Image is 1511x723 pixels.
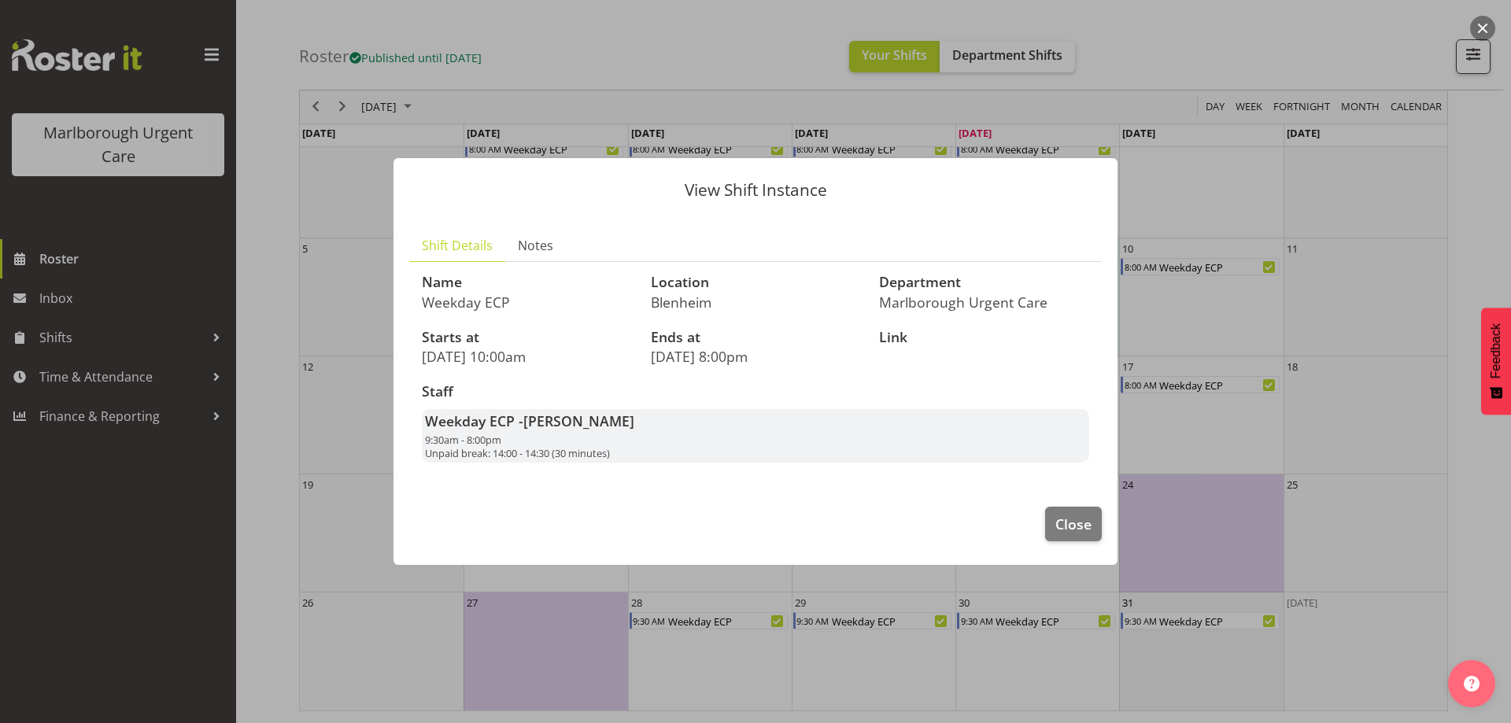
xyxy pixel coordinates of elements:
h3: Link [879,330,1089,345]
h3: Starts at [422,330,632,345]
p: [DATE] 8:00pm [651,348,861,365]
button: Close [1045,507,1102,541]
p: Weekday ECP [422,293,632,311]
p: View Shift Instance [409,182,1102,198]
h3: Ends at [651,330,861,345]
p: Unpaid break: 14:00 - 14:30 (30 minutes) [425,447,1086,459]
strong: Weekday ECP - [425,411,634,430]
span: Notes [518,236,553,255]
span: Feedback [1489,323,1503,378]
p: Marlborough Urgent Care [879,293,1089,311]
p: [DATE] 10:00am [422,348,632,365]
button: Feedback - Show survey [1481,308,1511,415]
h3: Name [422,275,632,290]
p: Blenheim [651,293,861,311]
h3: Staff [422,384,1089,400]
span: [PERSON_NAME] [523,411,634,430]
span: Close [1055,514,1092,534]
span: Shift Details [422,236,493,255]
h3: Location [651,275,861,290]
span: 9:30am - 8:00pm [425,433,501,447]
h3: Department [879,275,1089,290]
img: help-xxl-2.png [1464,676,1480,692]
